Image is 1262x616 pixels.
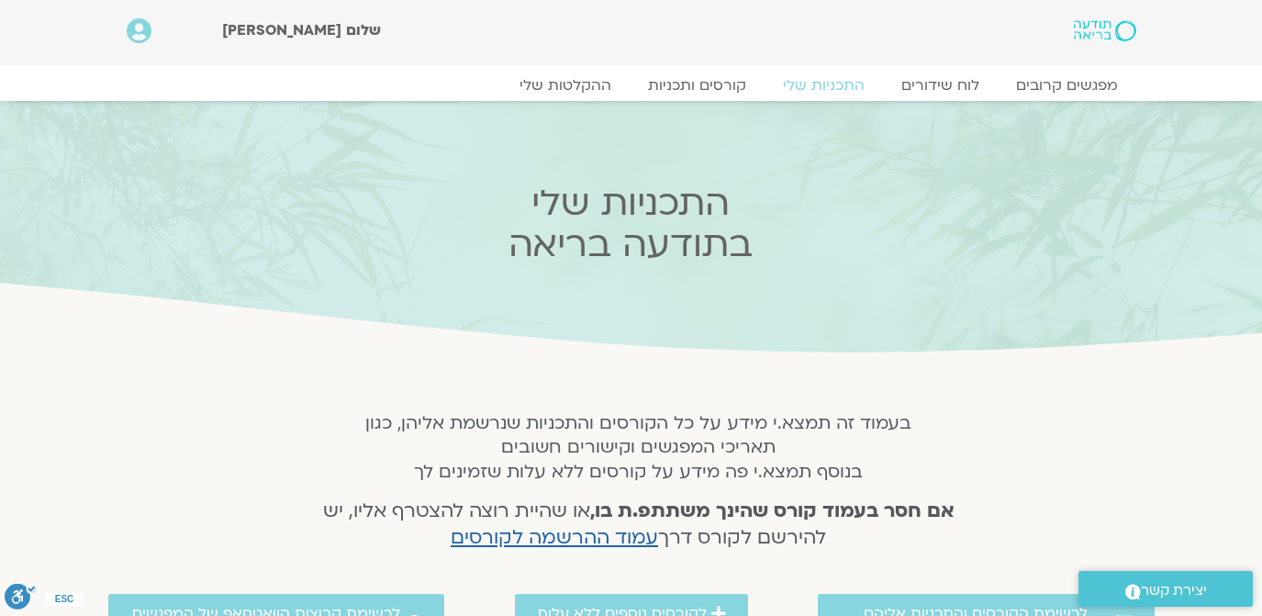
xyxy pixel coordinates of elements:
a: ההקלטות שלי [501,76,630,95]
span: שלום [PERSON_NAME] [222,20,381,40]
h2: התכניות שלי בתודעה בריאה [271,183,990,265]
strong: אם חסר בעמוד קורס שהינך משתתפ.ת בו, [590,498,955,524]
a: יצירת קשר [1078,571,1253,607]
nav: Menu [127,76,1136,95]
h5: בעמוד זה תמצא.י מידע על כל הקורסים והתכניות שנרשמת אליהן, כגון תאריכי המפגשים וקישורים חשובים בנו... [298,411,978,484]
a: קורסים ותכניות [630,76,765,95]
a: לוח שידורים [883,76,998,95]
span: יצירת קשר [1141,578,1207,603]
h4: או שהיית רוצה להצטרף אליו, יש להירשם לקורס דרך [298,498,978,552]
a: מפגשים קרובים [998,76,1136,95]
a: התכניות שלי [765,76,883,95]
a: עמוד ההרשמה לקורסים [451,524,658,551]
